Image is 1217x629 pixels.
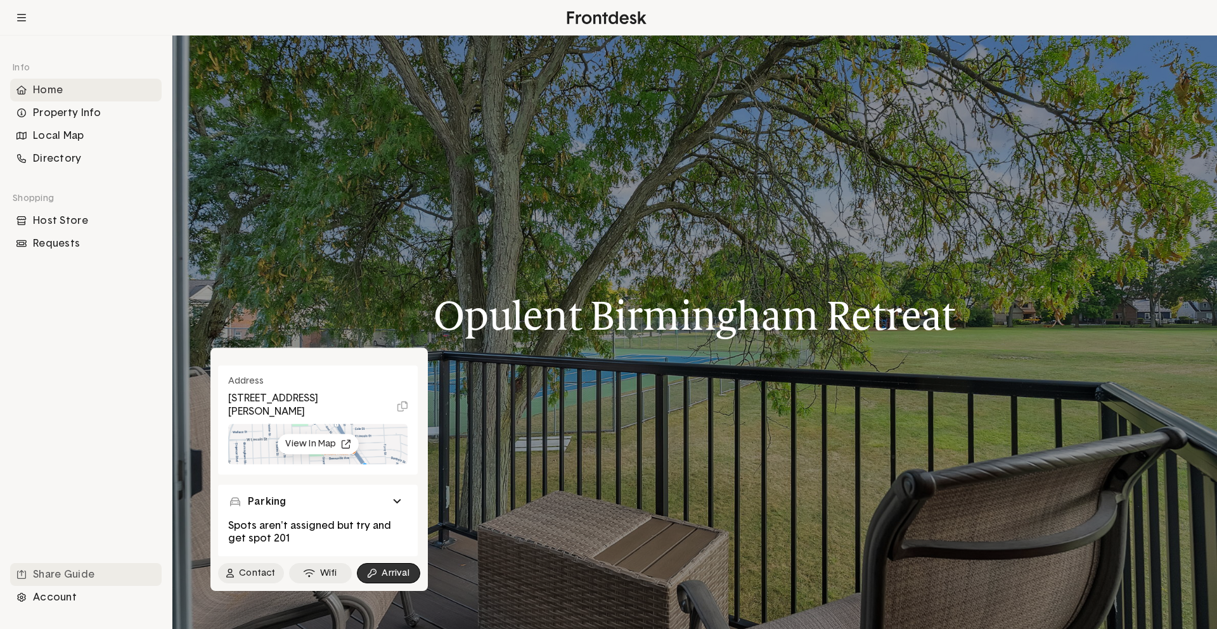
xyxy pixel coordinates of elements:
[289,563,352,583] button: Wifi
[10,124,162,147] div: Local Map
[228,392,336,419] p: [STREET_ADDRESS][PERSON_NAME]
[228,375,399,387] p: Address
[228,519,408,546] p: Spots aren't assigned but try and get spot 201
[10,209,162,232] li: Navigation item
[248,495,385,509] div: Parking
[357,563,420,583] button: Arrival
[277,434,358,454] button: View In Map
[10,79,162,101] li: Navigation item
[434,294,956,338] h1: Opulent Birmingham Retreat
[10,563,162,586] li: Navigation item
[10,586,162,609] li: Navigation item
[10,147,162,170] li: Navigation item
[218,563,284,583] button: Contact
[10,209,162,232] div: Host Store
[10,147,162,170] div: Directory
[10,563,162,586] div: Share Guide
[10,232,162,255] div: Requests
[10,232,162,255] li: Navigation item
[228,424,408,464] img: map
[228,495,408,509] button: Parking
[10,586,162,609] div: Account
[10,101,162,124] li: Navigation item
[10,124,162,147] li: Navigation item
[10,79,162,101] div: Home
[10,101,162,124] div: Property Info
